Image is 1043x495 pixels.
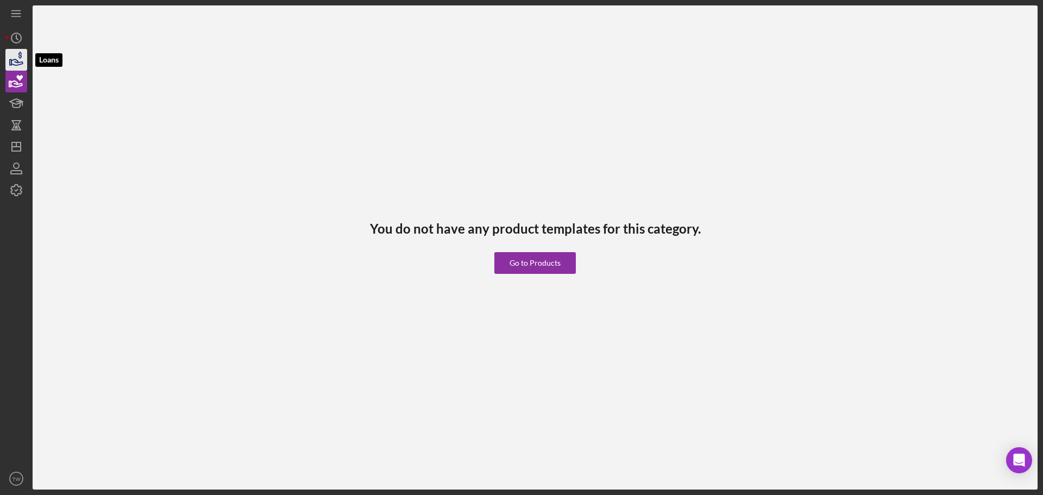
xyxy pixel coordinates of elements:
[494,236,576,274] a: Go to Products
[370,221,701,236] h3: You do not have any product templates for this category.
[510,252,561,274] div: Go to Products
[5,468,27,490] button: TW
[12,476,21,482] text: TW
[494,252,576,274] button: Go to Products
[1006,447,1032,473] div: Open Intercom Messenger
